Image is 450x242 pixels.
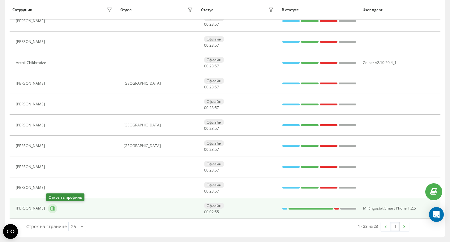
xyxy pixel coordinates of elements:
[16,61,48,65] div: Archil Chikhradze
[204,106,219,110] div: : :
[204,168,219,172] div: : :
[215,63,219,69] span: 57
[209,84,214,90] span: 23
[204,161,224,167] div: Офлайн
[46,193,84,201] div: Открыть профиль
[209,168,214,173] span: 23
[204,168,208,173] span: 00
[123,144,195,148] div: [GEOGRAPHIC_DATA]
[215,22,219,27] span: 57
[16,165,46,169] div: [PERSON_NAME]
[204,99,224,104] div: Офлайн
[204,84,208,90] span: 00
[204,189,219,193] div: : :
[123,81,195,86] div: [GEOGRAPHIC_DATA]
[16,81,46,86] div: [PERSON_NAME]
[16,206,46,210] div: [PERSON_NAME]
[215,189,219,194] span: 57
[209,22,214,27] span: 23
[204,126,219,131] div: : :
[363,60,396,65] span: Zoiper v2.10.20.4_1
[16,185,46,190] div: [PERSON_NAME]
[215,126,219,131] span: 57
[204,203,224,209] div: Офлайн
[204,147,208,152] span: 00
[215,43,219,48] span: 57
[209,63,214,69] span: 23
[26,223,67,229] span: Строк на странице
[204,105,208,110] span: 00
[204,126,208,131] span: 00
[204,189,208,194] span: 00
[362,8,437,12] div: User Agent
[3,224,18,239] button: Open CMP widget
[215,105,219,110] span: 57
[204,119,224,125] div: Офлайн
[215,209,219,214] span: 55
[204,43,208,48] span: 00
[209,209,214,214] span: 02
[204,78,224,84] div: Офлайн
[71,223,76,230] div: 25
[204,85,219,89] div: : :
[204,22,219,27] div: : :
[16,40,46,44] div: [PERSON_NAME]
[204,140,224,146] div: Офлайн
[204,63,208,69] span: 00
[204,22,208,27] span: 00
[215,84,219,90] span: 57
[358,223,378,229] div: 1 - 23 из 23
[12,8,32,12] div: Сотрудник
[282,8,357,12] div: В статусе
[209,147,214,152] span: 23
[204,36,224,42] div: Офлайн
[215,168,219,173] span: 57
[204,64,219,68] div: : :
[209,126,214,131] span: 23
[16,102,46,106] div: [PERSON_NAME]
[120,8,131,12] div: Отдел
[16,144,46,148] div: [PERSON_NAME]
[204,182,224,188] div: Офлайн
[201,8,213,12] div: Статус
[209,105,214,110] span: 23
[429,207,444,222] div: Open Intercom Messenger
[363,206,416,211] span: M Ringostat Smart Phone 1.2.5
[209,43,214,48] span: 23
[16,19,46,23] div: [PERSON_NAME]
[204,210,219,214] div: : :
[204,147,219,152] div: : :
[209,189,214,194] span: 23
[390,222,400,231] a: 1
[204,57,224,63] div: Офлайн
[204,43,219,48] div: : :
[215,147,219,152] span: 57
[204,209,208,214] span: 00
[123,123,195,127] div: [GEOGRAPHIC_DATA]
[16,123,46,127] div: [PERSON_NAME]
